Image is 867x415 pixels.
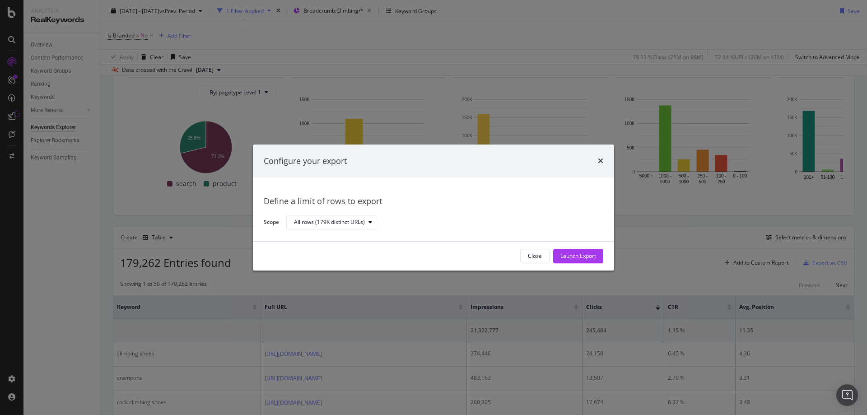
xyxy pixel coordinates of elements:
[553,249,603,263] button: Launch Export
[528,252,542,260] div: Close
[253,145,614,270] div: modal
[264,196,603,208] div: Define a limit of rows to export
[264,218,279,228] label: Scope
[836,384,858,406] div: Open Intercom Messenger
[520,249,550,263] button: Close
[294,220,365,225] div: All rows (179K distinct URLs)
[264,155,347,167] div: Configure your export
[560,252,596,260] div: Launch Export
[286,215,376,230] button: All rows (179K distinct URLs)
[598,155,603,167] div: times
